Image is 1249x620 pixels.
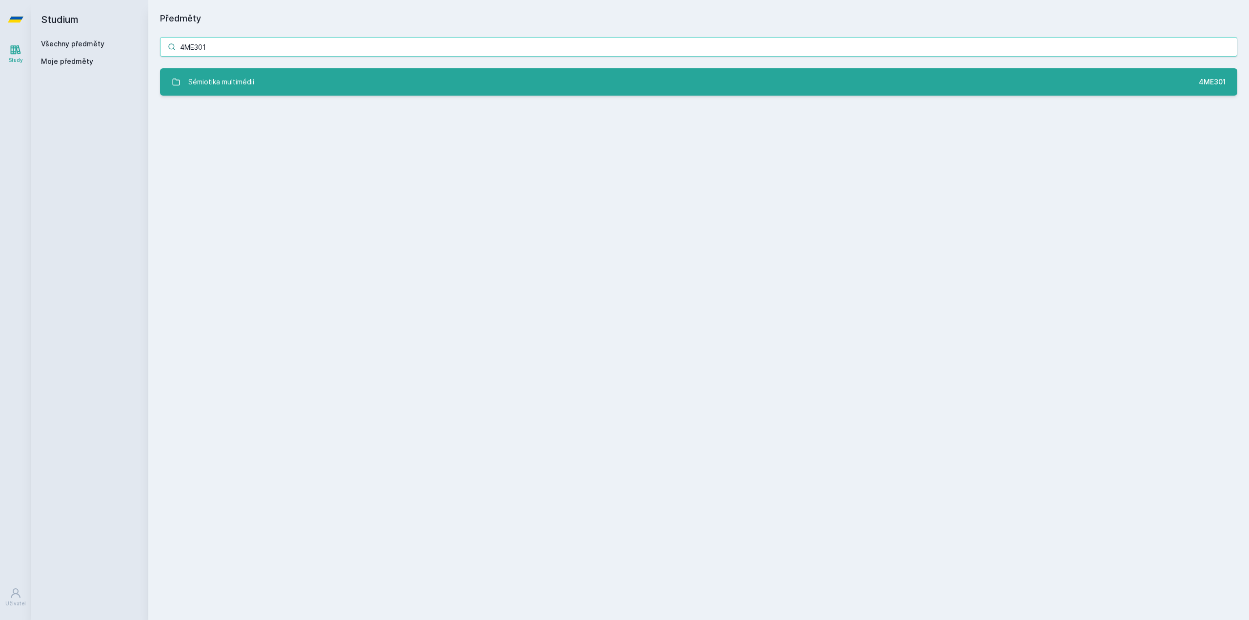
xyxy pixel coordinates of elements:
a: Uživatel [2,582,29,612]
h1: Předměty [160,12,1237,25]
input: Název nebo ident předmětu… [160,37,1237,57]
a: Study [2,39,29,69]
div: Study [9,57,23,64]
a: Všechny předměty [41,40,104,48]
div: 4ME301 [1199,77,1226,87]
div: Sémiotika multimédií [188,72,254,92]
span: Moje předměty [41,57,93,66]
a: Sémiotika multimédií 4ME301 [160,68,1237,96]
div: Uživatel [5,600,26,607]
